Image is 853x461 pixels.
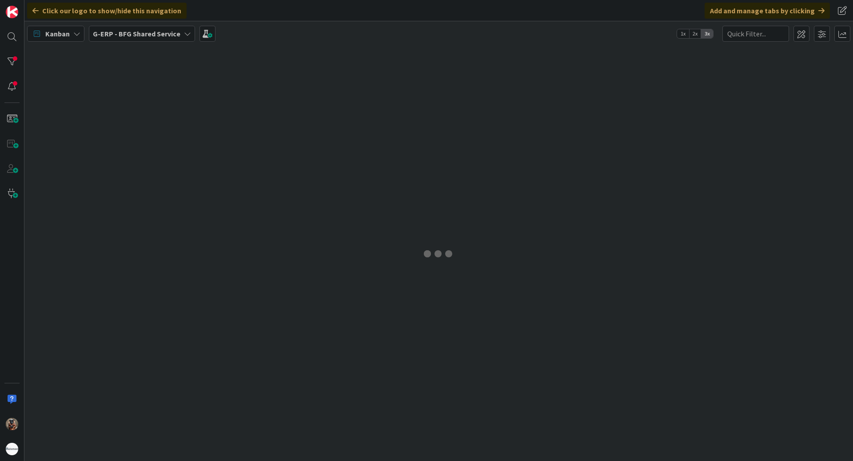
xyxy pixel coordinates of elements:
div: Add and manage tabs by clicking [705,3,830,19]
img: VK [6,418,18,430]
b: G-ERP - BFG Shared Service [93,29,180,38]
span: 3x [701,29,713,38]
div: Click our logo to show/hide this navigation [27,3,187,19]
input: Quick Filter... [722,26,789,42]
span: Kanban [45,28,70,39]
img: avatar [6,443,18,455]
span: 1x [677,29,689,38]
img: Visit kanbanzone.com [6,6,18,18]
span: 2x [689,29,701,38]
